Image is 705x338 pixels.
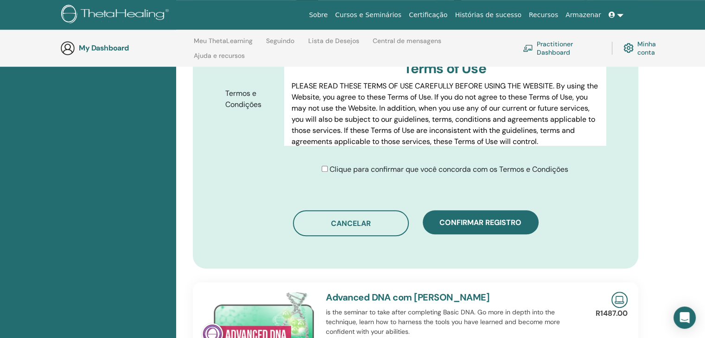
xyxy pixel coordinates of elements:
a: Recursos [525,6,562,24]
a: Cursos e Seminários [331,6,405,24]
img: Live Online Seminar [611,292,628,308]
h3: My Dashboard [79,44,171,52]
img: generic-user-icon.jpg [60,41,75,56]
a: Sobre [305,6,331,24]
div: Open Intercom Messenger [673,307,696,329]
p: PLEASE READ THESE TERMS OF USE CAREFULLY BEFORE USING THE WEBSITE. By using the Website, you agre... [292,81,598,147]
a: Armazenar [562,6,604,24]
a: Seguindo [266,37,294,52]
button: Confirmar registro [423,210,539,234]
a: Practitioner Dashboard [523,38,601,58]
a: Certificação [405,6,451,24]
p: R1487.00 [596,308,628,319]
p: is the seminar to take after completing Basic DNA. Go more in depth into the technique, learn how... [326,307,579,337]
a: Minha conta [623,38,671,58]
a: Lista de Desejos [308,37,359,52]
img: chalkboard-teacher.svg [523,44,533,52]
a: Central de mensagens [373,37,441,52]
a: Meu ThetaLearning [194,37,253,52]
button: Cancelar [293,210,409,236]
img: cog.svg [623,41,633,55]
span: Clique para confirmar que você concorda com os Termos e Condições [330,164,568,174]
label: Termos e Condições [218,85,284,113]
img: logo.png [61,5,172,25]
span: Confirmar registro [439,218,521,227]
span: Cancelar [331,219,371,228]
a: Ajuda e recursos [194,52,245,67]
h3: Terms of Use [292,60,598,77]
a: Histórias de sucesso [451,6,525,24]
a: Advanced DNA com [PERSON_NAME] [326,291,489,303]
